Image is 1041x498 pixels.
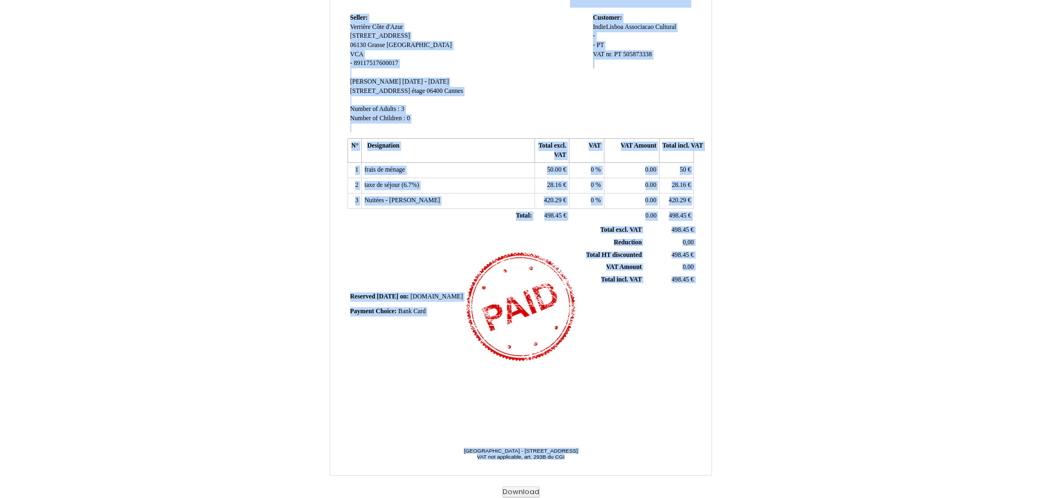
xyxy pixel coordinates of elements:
span: [PERSON_NAME] [350,78,401,85]
span: Total excl. VAT [601,226,642,233]
span: frais de ménage [364,166,405,173]
td: € [534,178,569,194]
span: Grasse [368,42,385,49]
span: Verrière Côte d'Azur [350,24,403,31]
span: [DATE] - [DATE] [402,78,449,85]
span: 06130 [350,42,366,49]
span: 0.00 [645,197,656,204]
span: [GEOGRAPHIC_DATA] [386,42,451,49]
span: Payment Choice: [350,308,397,315]
span: Bank Card [398,308,426,315]
span: Customer: [593,14,622,21]
span: 0 [407,115,410,122]
span: - [593,32,595,39]
td: € [534,208,569,224]
td: € [660,178,694,194]
td: € [660,193,694,208]
span: Nuitées - [PERSON_NAME] [364,197,440,204]
td: € [660,208,694,224]
span: taxe de séjour (6.7%) [364,181,419,189]
td: € [534,193,569,208]
td: 3 [348,193,361,208]
th: N° [348,139,361,163]
th: VAT Amount [604,139,659,163]
span: 420.29 [544,197,561,204]
span: 0.00 [683,263,693,271]
th: Total excl. VAT [534,139,569,163]
span: 498.45 [669,212,686,219]
span: on: [400,293,409,300]
span: 0 [591,181,594,189]
span: 28.16 [672,181,686,189]
span: Total: [516,212,532,219]
span: 498.45 [672,251,689,259]
span: Seller: [350,14,368,21]
span: Total incl. VAT [601,276,642,283]
span: 06400 [427,87,443,95]
td: 2 [348,178,361,194]
span: - [350,60,352,67]
span: 420.29 [669,197,686,204]
span: 498.45 [672,276,689,283]
span: Cannes [444,87,463,95]
span: 0.00 [645,212,656,219]
span: VCA [350,51,364,58]
span: 0.00 [645,181,656,189]
td: % [569,163,604,178]
span: 89117517600017 [354,60,398,67]
button: Download [502,487,540,498]
span: 50.00 [547,166,561,173]
span: 50 [680,166,686,173]
span: VAT not applicable, art. 293B du CGI [477,454,564,460]
td: % [569,193,604,208]
span: Associacao Cultural [625,24,676,31]
span: Reserved [350,293,375,300]
span: [STREET_ADDRESS] [350,32,410,39]
span: [DOMAIN_NAME] [410,293,463,300]
span: VAT nr. PT 505873338 [593,51,652,58]
span: 28.16 [547,181,561,189]
span: 0,00 [683,239,693,246]
span: 0 [591,197,594,204]
th: Total incl. VAT [660,139,694,163]
td: € [534,163,569,178]
td: € [644,249,696,261]
td: 1 [348,163,361,178]
td: € [660,163,694,178]
span: 498.45 [544,212,562,219]
th: Designation [361,139,534,163]
span: [STREET_ADDRESS] étage [350,87,425,95]
span: PT [597,42,604,49]
span: Number of Children : [350,115,405,122]
th: VAT [569,139,604,163]
span: 0 [591,166,594,173]
span: - [593,42,595,49]
span: [GEOGRAPHIC_DATA] - [STREET_ADDRESS] [464,448,578,454]
span: 3 [401,106,404,113]
span: VAT Amount [606,263,642,271]
span: Reduction [614,239,642,246]
span: IndieLisboa [593,24,624,31]
td: € [644,274,696,286]
span: Total HT discounted [586,251,642,259]
td: % [569,178,604,194]
span: 0.00 [645,166,656,173]
span: 498.45 [672,226,689,233]
span: Number of Adults : [350,106,400,113]
td: € [644,224,696,236]
span: [DATE] [377,293,398,300]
